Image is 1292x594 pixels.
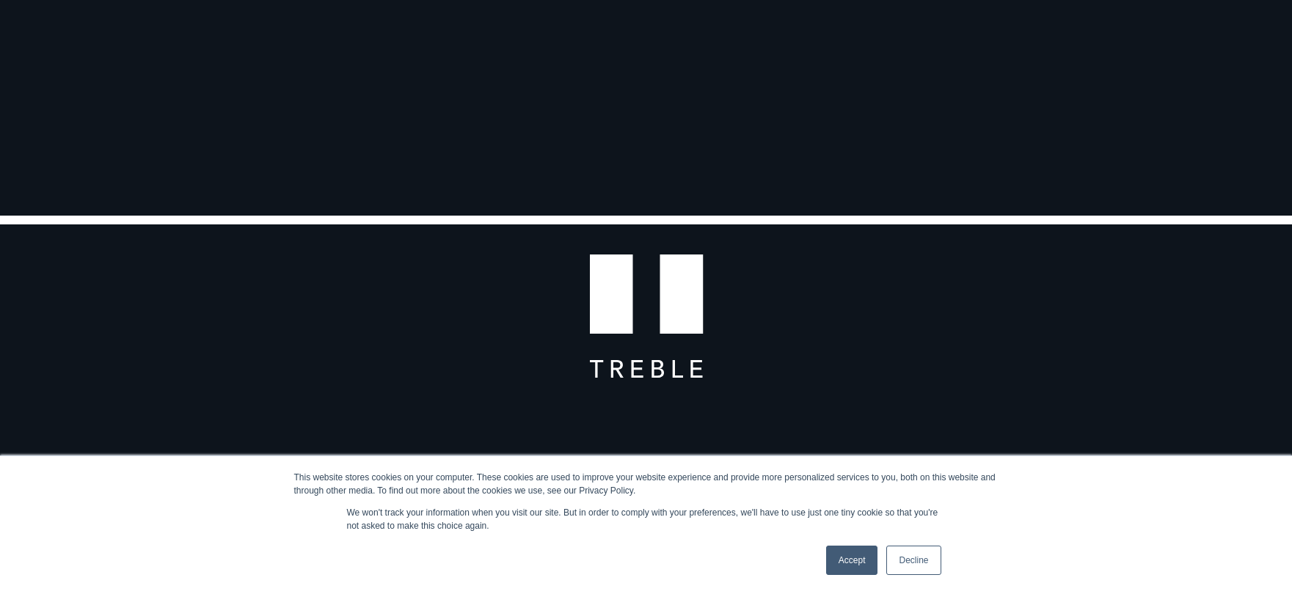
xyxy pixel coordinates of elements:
a: Decline [886,546,941,575]
div: This website stores cookies on your computer. These cookies are used to improve your website expe... [294,471,999,497]
a: Accept [826,546,878,575]
img: T [589,216,703,378]
p: We won't track your information when you visit our site. But in order to comply with your prefere... [347,506,946,532]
